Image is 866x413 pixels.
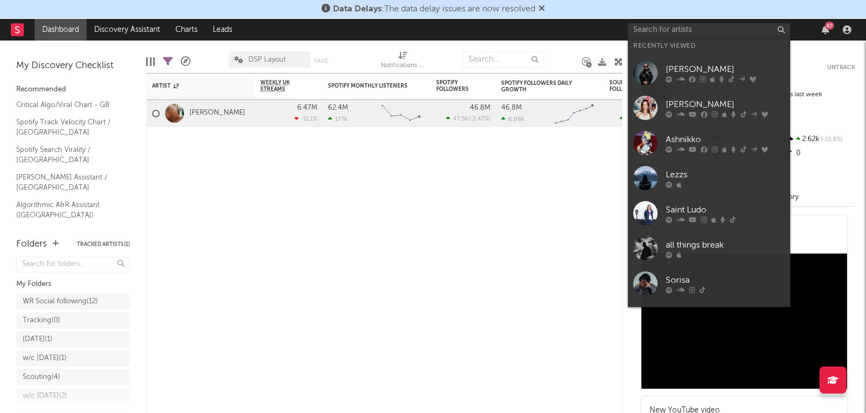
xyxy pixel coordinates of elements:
div: 46.8M [470,104,490,111]
a: Spotify Search Virality / [GEOGRAPHIC_DATA] [16,144,119,166]
a: [PERSON_NAME] Assistant / [GEOGRAPHIC_DATA] [16,171,119,194]
span: Data Delays [333,5,382,14]
div: Recently Viewed [633,39,785,52]
span: 47.5k [453,116,468,122]
input: Search for folders... [16,257,130,272]
div: SoundCloud Followers [609,79,647,92]
a: WR Social following(12) [16,294,130,310]
a: Algorithmic A&R Assistant ([GEOGRAPHIC_DATA]) [16,199,119,221]
a: Discovery Assistant [87,19,168,41]
div: -11.1 % [294,115,317,122]
div: ( ) [620,115,664,122]
span: -15.8 % [819,137,843,143]
div: Recommended [16,83,130,96]
div: Saint Ludo [666,204,785,217]
button: 87 [822,25,829,34]
a: Ashnikko [628,125,790,161]
div: Tracking ( 0 ) [23,314,60,327]
a: Sorisa [628,266,790,301]
span: -2.47 % [470,116,489,122]
a: [PERSON_NAME] [628,55,790,90]
span: DSP Layout [248,56,286,63]
div: 62.4M [328,104,348,111]
div: 177k [328,116,347,123]
div: Filters(1 of 1) [163,46,173,77]
a: w/c [DATE](1) [16,350,130,367]
svg: Chart title [550,100,599,127]
a: Spotify Track Velocity Chart / [GEOGRAPHIC_DATA] [16,116,119,138]
a: w/c [DATE](2) [16,388,130,404]
a: [DATE](1) [16,331,130,348]
span: : The data delay issues are now resolved [333,5,535,14]
div: WR Social following ( 12 ) [23,295,98,308]
div: Ashnikko [666,134,785,146]
a: Critical Algo/Viral Chart - GB [16,99,119,111]
a: Dashboard [35,19,87,41]
div: all things break [666,239,785,252]
div: Spotify Followers Daily Growth [501,80,582,93]
a: MT [PERSON_NAME] [628,301,790,336]
a: Tracking(0) [16,312,130,329]
a: Saint Ludo [628,196,790,231]
div: ( ) [446,115,490,122]
a: [PERSON_NAME] [628,90,790,125]
div: Notifications (Artist) [381,46,424,77]
div: [DATE] ( 1 ) [23,333,53,346]
div: Artist [152,83,233,89]
button: Untrack [827,62,855,73]
input: Search for artists [628,23,790,37]
div: 87 [825,22,834,30]
a: Charts [168,19,205,41]
div: [PERSON_NAME] [666,98,785,111]
input: Search... [463,51,544,68]
svg: Chart title [377,100,425,127]
div: Spotify Monthly Listeners [328,83,409,89]
div: A&R Pipeline [181,46,191,77]
div: Notifications (Artist) [381,59,424,72]
a: Scouting(4) [16,369,130,385]
a: Leads [205,19,240,41]
div: w/c [DATE] ( 2 ) [23,390,67,403]
div: Edit Columns [146,46,155,77]
div: My Discovery Checklist [16,59,130,72]
div: Sorisa [666,274,785,287]
div: Spotify Followers [436,79,474,92]
div: w/c [DATE] ( 1 ) [23,352,67,365]
button: Tracked Artists(1) [77,242,130,247]
a: all things break [628,231,790,266]
div: 6.47M [297,104,317,111]
div: Folders [16,238,47,251]
a: [PERSON_NAME] [189,109,245,118]
div: 2.62k [783,132,855,146]
div: My Folders [16,278,130,291]
div: 6.09k [501,116,524,123]
span: Dismiss [539,5,545,14]
button: Save [314,58,328,64]
div: 0 [783,146,855,161]
div: Lezzs [666,169,785,182]
div: 46.8M [501,104,522,111]
span: Weekly UK Streams [260,79,301,92]
div: [PERSON_NAME] [666,63,785,76]
div: Scouting ( 4 ) [23,371,60,384]
a: Lezzs [628,161,790,196]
